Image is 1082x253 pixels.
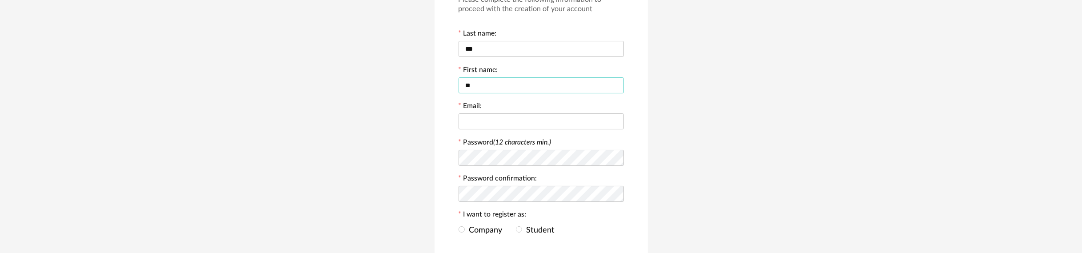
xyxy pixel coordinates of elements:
i: (12 characters min.) [494,139,551,146]
label: Password confirmation: [459,175,537,184]
span: Student [522,226,555,234]
label: Password [463,139,551,146]
label: I want to register as: [459,211,527,220]
label: First name: [459,67,498,76]
span: Company [465,226,503,234]
label: Email: [459,103,482,112]
label: Last name: [459,30,497,39]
